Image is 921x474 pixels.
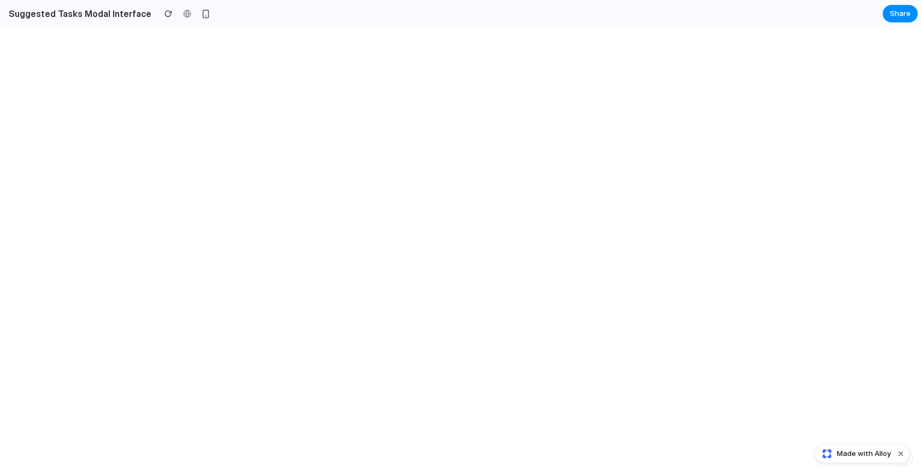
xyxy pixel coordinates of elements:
a: Made with Alloy [815,448,892,459]
span: Made with Alloy [837,448,891,459]
span: Share [890,8,911,19]
button: Dismiss watermark [894,447,907,460]
h2: Suggested Tasks Modal Interface [4,7,151,20]
button: Share [883,5,918,22]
